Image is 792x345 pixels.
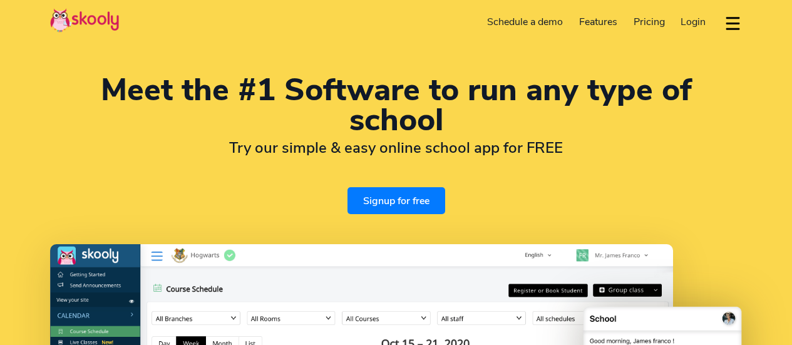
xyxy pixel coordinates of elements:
span: Login [681,15,706,29]
a: Signup for free [347,187,445,214]
a: Features [571,12,625,32]
a: Schedule a demo [480,12,572,32]
span: Pricing [634,15,665,29]
a: Pricing [625,12,673,32]
img: Skooly [50,8,119,33]
h1: Meet the #1 Software to run any type of school [50,75,742,135]
h2: Try our simple & easy online school app for FREE [50,138,742,157]
a: Login [672,12,714,32]
button: dropdown menu [724,9,742,38]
